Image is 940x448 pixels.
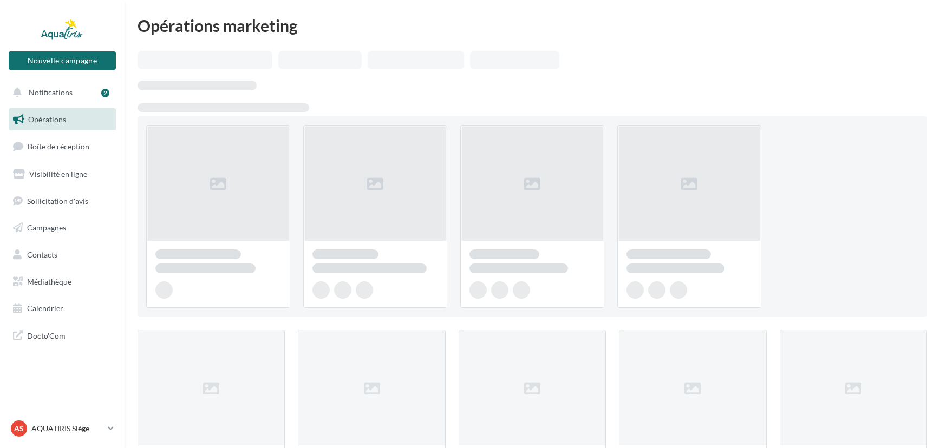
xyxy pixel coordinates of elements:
a: Opérations [6,108,118,131]
a: AS AQUATIRIS Siège [9,418,116,439]
a: Contacts [6,243,118,266]
span: AS [14,423,24,434]
a: Visibilité en ligne [6,163,118,186]
span: Docto'Com [27,328,66,342]
span: Médiathèque [27,277,71,286]
a: Sollicitation d'avis [6,190,118,213]
a: Campagnes [6,216,118,239]
a: Docto'Com [6,324,118,347]
p: AQUATIRIS Siège [31,423,103,434]
span: Calendrier [27,304,63,313]
button: Nouvelle campagne [9,51,116,70]
span: Notifications [29,88,73,97]
span: Opérations [28,115,66,124]
a: Boîte de réception [6,135,118,158]
span: Contacts [27,250,57,259]
div: Opérations marketing [138,17,927,34]
span: Visibilité en ligne [29,169,87,179]
a: Calendrier [6,297,118,320]
a: Médiathèque [6,271,118,293]
span: Boîte de réception [28,142,89,151]
button: Notifications 2 [6,81,114,104]
span: Sollicitation d'avis [27,196,88,205]
div: 2 [101,89,109,97]
span: Campagnes [27,223,66,232]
